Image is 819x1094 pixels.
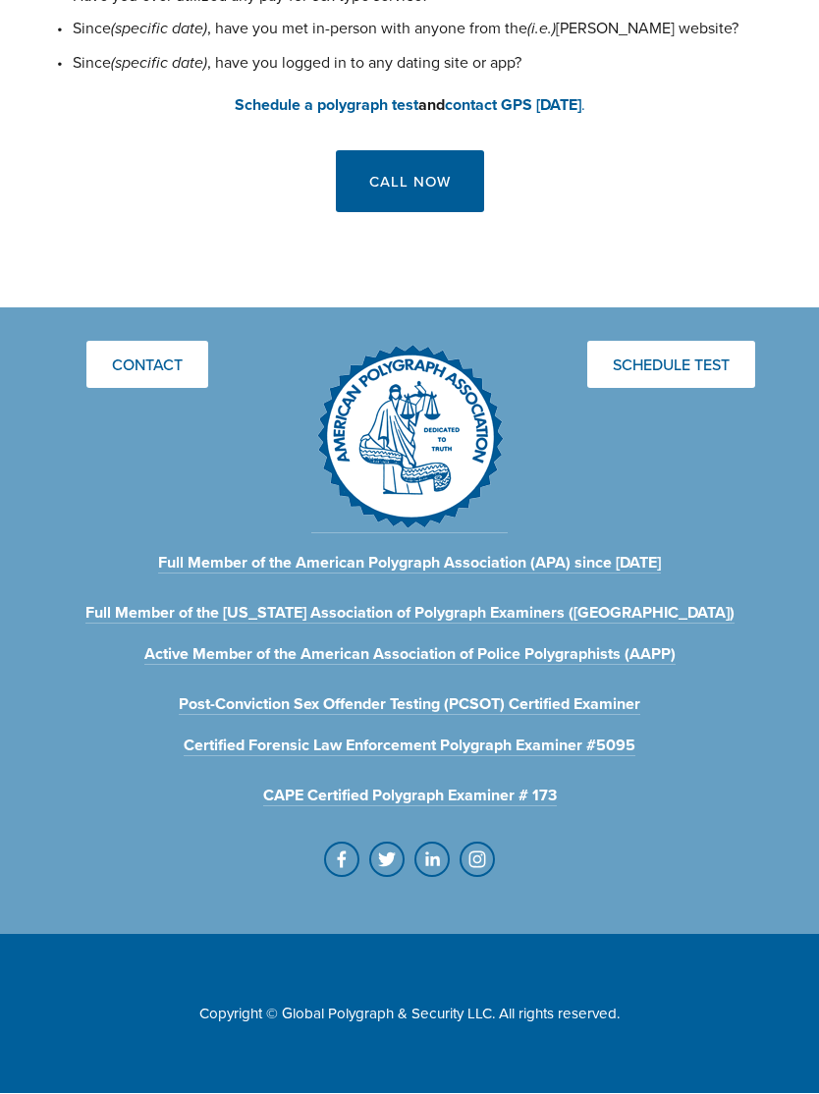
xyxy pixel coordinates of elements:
[33,1002,786,1027] p: Copyright © Global Polygraph & Security LLC. All rights reserved.
[85,602,735,625] a: Full Member of the [US_STATE] Association of Polygraph Examiners ([GEOGRAPHIC_DATA])
[73,51,786,78] p: Since , have you logged in to any dating site or app?
[460,843,495,878] a: Instagram
[184,735,635,757] a: Certified Forensic Law Enforcement Polygraph Examiner #5095
[235,94,418,117] strong: Schedule a polygraph test
[263,785,557,807] a: CAPE Certified Polygraph Examiner # 173
[179,693,640,716] a: Post-Conviction Sex Offender Testing (PCSOT) Certified Examiner
[86,342,208,389] a: Contact
[587,342,755,389] a: Schedule Test
[144,643,676,666] a: Active Member of the American Association of Police Polygraphists (AAPP)
[73,17,786,43] p: Since , have you met in-person with anyone from the [PERSON_NAME] website?
[111,21,207,39] em: (specific date)
[324,843,359,878] a: Iosac Cholgain
[111,55,207,74] em: (specific date)
[418,94,445,117] strong: and
[414,843,450,878] a: Oded Gelfer
[235,94,418,116] a: Schedule a polygraph test
[527,21,556,39] em: (i.e.)
[158,552,661,574] a: Full Member of the American Polygraph Association (APA) since [DATE]
[445,94,581,117] strong: contact GPS [DATE]
[336,151,484,213] a: Call Now
[369,843,405,878] a: GPS
[445,94,585,116] a: contact GPS [DATE].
